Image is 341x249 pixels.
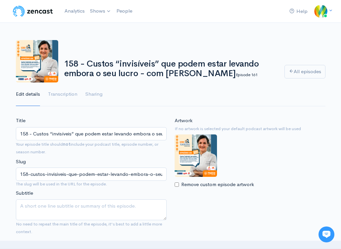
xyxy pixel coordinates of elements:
label: Slug [16,158,26,166]
small: The slug will be used in the URL for the episode. [16,181,167,187]
button: New conversation [10,88,122,101]
label: Subtitle [16,189,33,197]
small: Episode 161 [236,72,257,77]
small: Your episode title should include your podcast title, episode number, or season number. [16,141,158,155]
iframe: gist-messenger-bubble-iframe [319,226,334,242]
label: Title [16,117,25,124]
a: Shows [87,4,114,19]
a: Transcription [48,82,77,106]
small: No need to repeat the main title of the episode, it's best to add a little more context. [16,221,162,234]
img: ... [314,5,327,18]
span: New conversation [43,92,79,97]
a: People [114,4,135,18]
label: Artwork [175,117,192,124]
a: Edit details [16,82,40,106]
label: Remove custom episode artwork [181,181,254,188]
input: What is the episode's title? [16,127,167,141]
input: Search articles [19,124,118,138]
a: Help [287,4,310,19]
strong: not [63,141,70,147]
small: If no artwork is selected your default podcast artwork will be used [175,125,325,132]
a: Analytics [62,4,87,18]
p: Find an answer quickly [9,114,123,122]
input: title-of-episode [16,168,167,181]
a: All episodes [284,65,325,78]
h2: Just let us know if you need anything and we'll be happy to help! 🙂 [10,44,122,76]
h1: Hi 👋 [10,32,122,43]
a: Sharing [85,82,103,106]
img: ZenCast Logo [12,5,54,18]
h1: 158 - Custos “invisíveis” que podem estar levando embora o seu lucro - com [PERSON_NAME] [64,59,277,78]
